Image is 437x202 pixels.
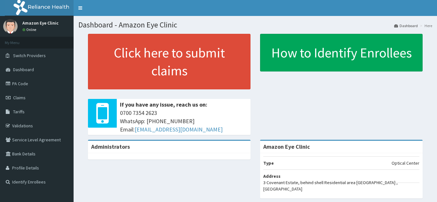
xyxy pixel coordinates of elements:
h1: Dashboard - Amazon Eye Clinic [78,21,432,29]
a: How to Identify Enrollees [260,34,423,71]
li: Here [418,23,432,28]
p: 3 Covenant Estate, behind shell Residential area [GEOGRAPHIC_DATA] , [GEOGRAPHIC_DATA] [263,179,419,192]
b: Address [263,173,281,179]
span: Tariffs [13,109,25,115]
span: Dashboard [13,67,34,72]
p: Optical Center [392,160,419,166]
span: Switch Providers [13,53,46,58]
a: Online [22,27,38,32]
strong: Amazon Eye Clinic [263,143,310,150]
a: Click here to submit claims [88,34,250,89]
p: Amazon Eye Clinic [22,21,59,25]
b: Administrators [91,143,130,150]
b: If you have any issue, reach us on: [120,101,207,108]
span: Claims [13,95,26,101]
a: Dashboard [394,23,418,28]
span: 0700 7354 2623 WhatsApp: [PHONE_NUMBER] Email: [120,109,247,133]
b: Type [263,160,274,166]
a: [EMAIL_ADDRESS][DOMAIN_NAME] [135,126,223,133]
img: User Image [3,19,18,34]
